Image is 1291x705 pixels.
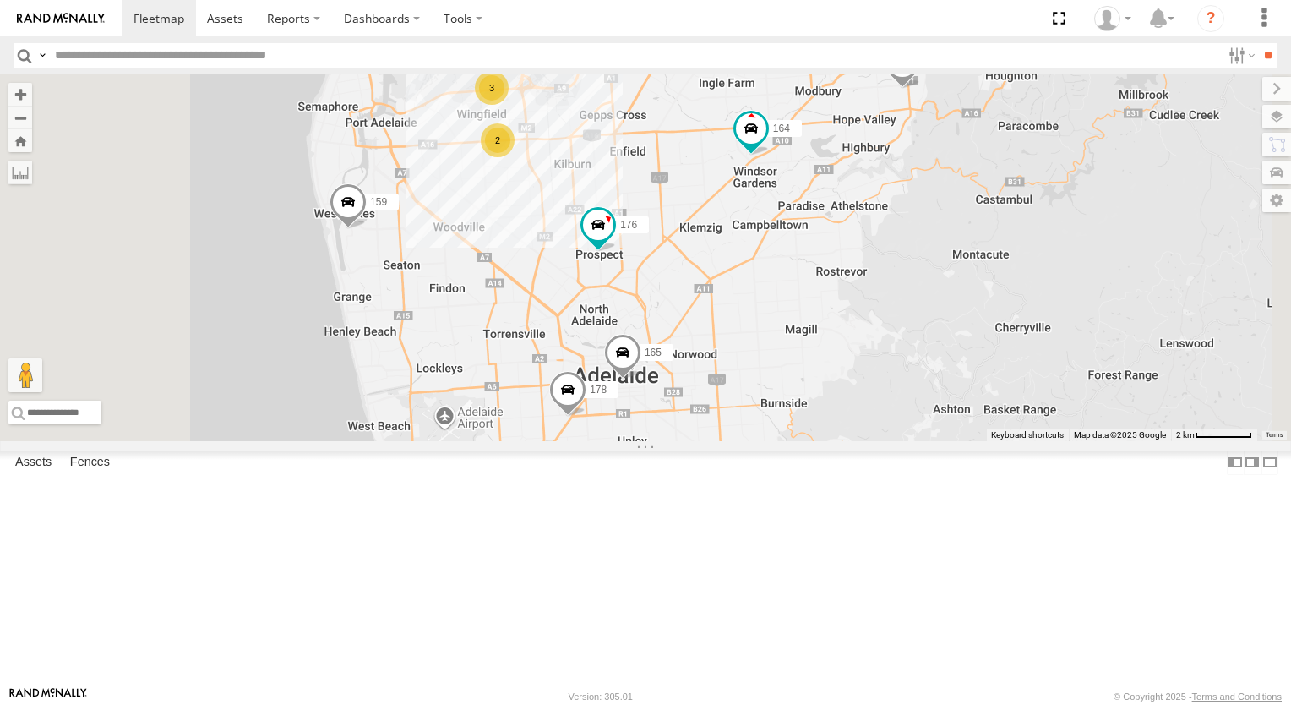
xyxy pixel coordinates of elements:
[8,129,32,152] button: Zoom Home
[1244,451,1261,475] label: Dock Summary Table to the Right
[481,123,515,157] div: 2
[8,161,32,184] label: Measure
[8,83,32,106] button: Zoom in
[773,123,790,134] span: 164
[1266,432,1283,439] a: Terms
[1192,691,1282,702] a: Terms and Conditions
[1088,6,1137,31] div: Kellie Roberts
[35,43,49,68] label: Search Query
[9,688,87,705] a: Visit our Website
[62,451,118,474] label: Fences
[8,358,42,392] button: Drag Pegman onto the map to open Street View
[1197,5,1224,32] i: ?
[17,13,105,25] img: rand-logo.svg
[1261,451,1278,475] label: Hide Summary Table
[991,429,1064,441] button: Keyboard shortcuts
[1176,430,1195,440] span: 2 km
[370,196,387,208] span: 159
[620,219,637,231] span: 176
[475,71,509,105] div: 3
[8,106,32,129] button: Zoom out
[1262,189,1291,212] label: Map Settings
[1171,429,1257,441] button: Map Scale: 2 km per 64 pixels
[569,691,633,702] div: Version: 305.01
[1227,451,1244,475] label: Dock Summary Table to the Left
[1222,43,1258,68] label: Search Filter Options
[7,451,60,474] label: Assets
[645,347,662,359] span: 165
[590,385,607,396] span: 178
[1114,691,1282,702] div: © Copyright 2025 -
[1074,430,1166,440] span: Map data ©2025 Google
